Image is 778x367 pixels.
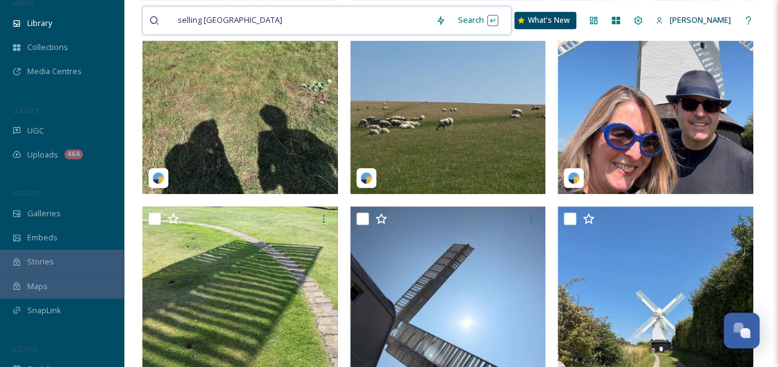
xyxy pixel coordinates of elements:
img: snapsea-logo.png [360,172,373,184]
span: Media Centres [27,65,82,77]
a: What's New [514,12,576,29]
div: 464 [64,150,83,159]
span: Galleries [27,208,61,219]
img: snapsea-logo.png [568,172,580,184]
span: selling [GEOGRAPHIC_DATA] [171,11,288,29]
div: Search [452,8,504,32]
span: SnapLink [27,305,61,316]
button: Open Chat [724,313,759,348]
span: COLLECT [12,106,39,115]
span: Uploads [27,149,58,161]
span: Stories [27,256,54,268]
span: Maps [27,281,48,292]
span: UGC [27,125,44,137]
span: Library [27,17,52,29]
img: snapsea-logo.png [152,172,165,184]
span: [PERSON_NAME] [670,14,731,25]
span: SOCIALS [12,344,37,353]
span: Collections [27,41,68,53]
a: [PERSON_NAME] [649,8,737,32]
span: Embeds [27,232,58,243]
span: WIDGETS [12,188,41,198]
